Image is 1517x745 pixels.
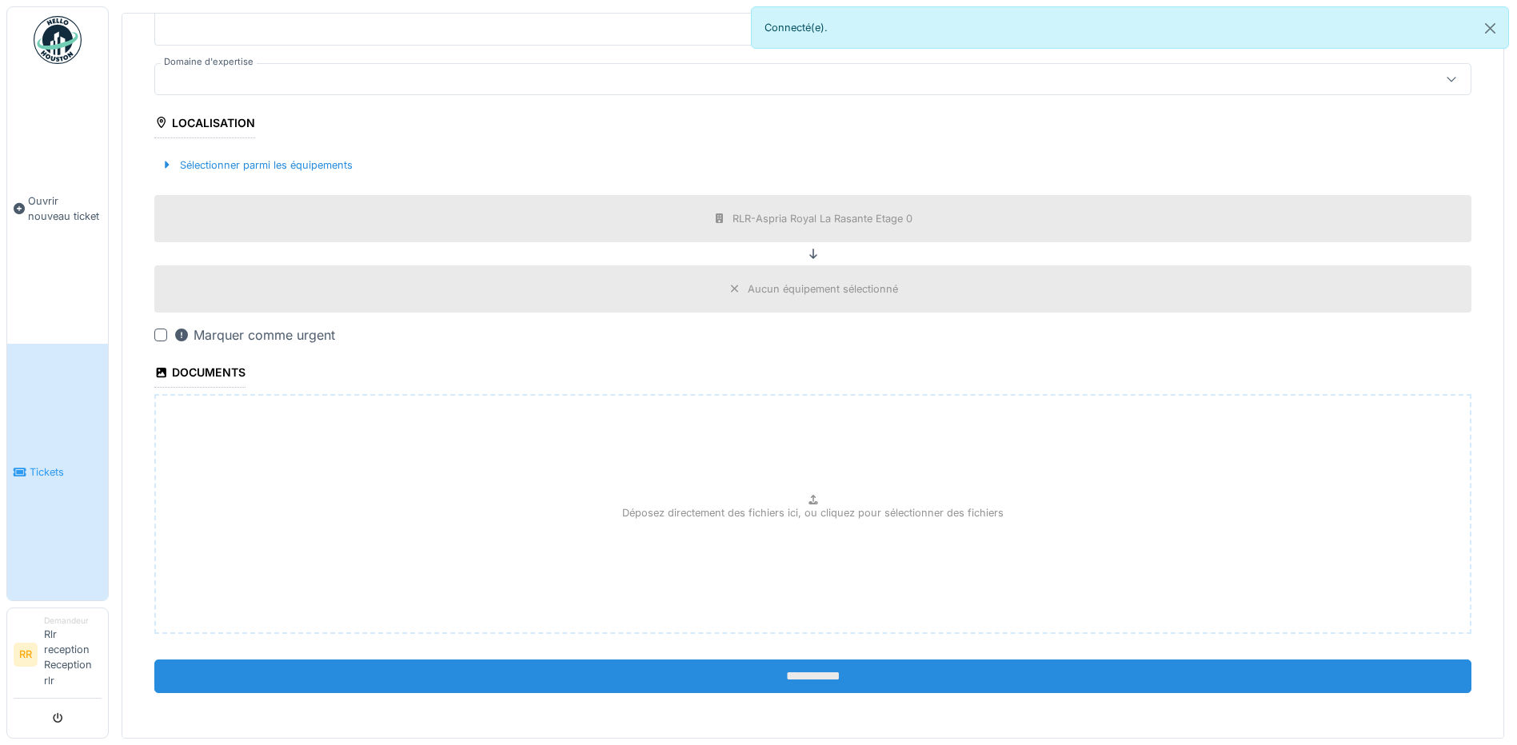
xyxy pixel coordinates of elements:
[7,73,108,344] a: Ouvrir nouveau ticket
[30,464,102,480] span: Tickets
[174,325,335,345] div: Marquer comme urgent
[751,6,1510,49] div: Connecté(e).
[733,211,912,226] div: RLR-Aspria Royal La Rasante Etage 0
[34,16,82,64] img: Badge_color-CXgf-gQk.svg
[28,193,102,224] span: Ouvrir nouveau ticket
[44,615,102,695] li: Rlr reception Reception rlr
[161,55,257,69] label: Domaine d'expertise
[14,643,38,667] li: RR
[7,344,108,600] a: Tickets
[154,111,255,138] div: Localisation
[622,505,1004,520] p: Déposez directement des fichiers ici, ou cliquez pour sélectionner des fichiers
[1472,7,1508,50] button: Close
[14,615,102,699] a: RR DemandeurRlr reception Reception rlr
[154,361,246,388] div: Documents
[44,615,102,627] div: Demandeur
[748,281,898,297] div: Aucun équipement sélectionné
[154,154,359,176] div: Sélectionner parmi les équipements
